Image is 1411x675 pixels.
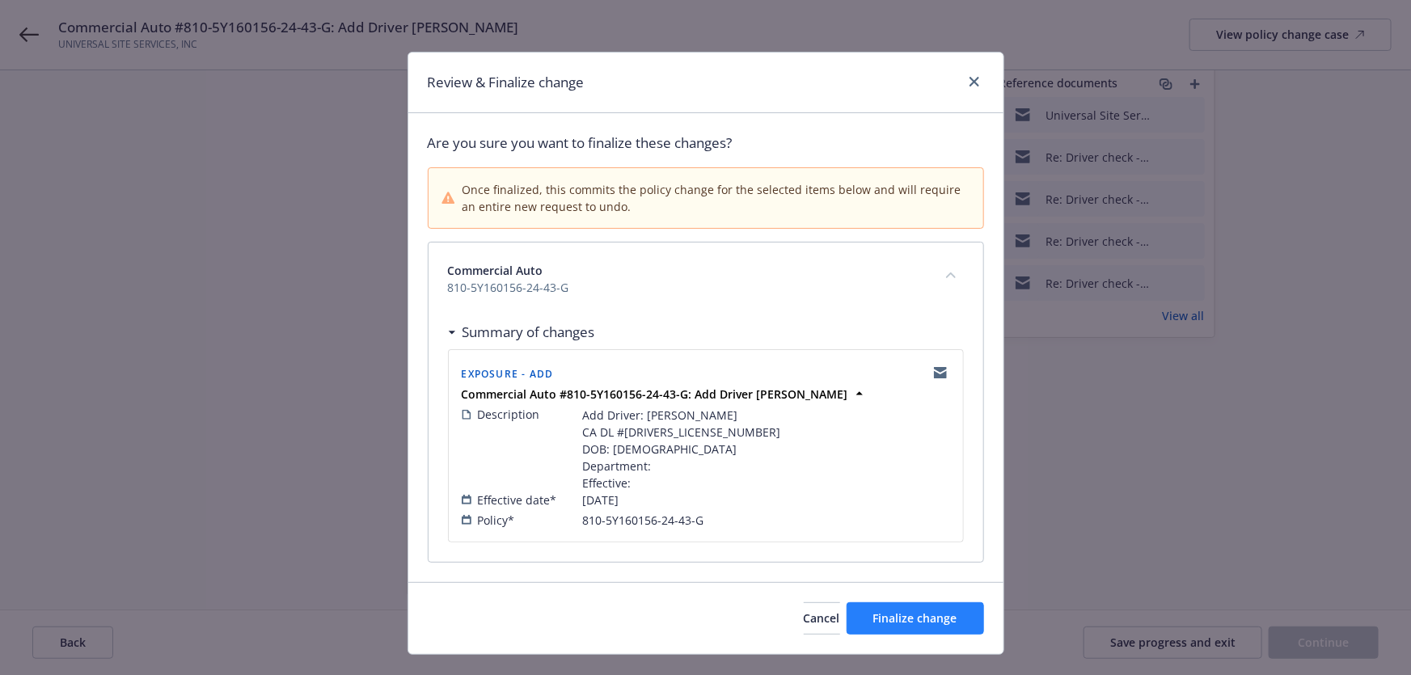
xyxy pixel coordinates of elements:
span: Commercial Auto [448,262,925,279]
a: close [965,72,984,91]
button: Finalize change [847,602,984,635]
span: Policy* [478,512,515,529]
span: Exposure - Add [462,367,554,381]
a: copyLogging [931,363,950,382]
span: Cancel [804,610,840,626]
span: Description [478,406,540,423]
span: Effective date* [478,491,557,508]
span: 810-5Y160156-24-43-G [448,279,925,296]
button: collapse content [938,262,964,288]
h1: Review & Finalize change [428,72,585,93]
h3: Summary of changes [463,322,595,343]
strong: Commercial Auto #810-5Y160156-24-43-G: Add Driver [PERSON_NAME] [462,386,848,402]
span: Add Driver: [PERSON_NAME] CA DL #[DRIVERS_LICENSE_NUMBER] DOB: [DEMOGRAPHIC_DATA] Department: Eff... [583,407,781,491]
span: Are you sure you want to finalize these changes? [428,133,984,154]
span: [DATE] [583,491,619,508]
button: Cancel [804,602,840,635]
span: 810-5Y160156-24-43-G [583,512,704,529]
span: Once finalized, this commits the policy change for the selected items below and will require an e... [462,181,970,215]
div: Commercial Auto810-5Y160156-24-43-Gcollapse content [429,243,983,315]
span: Finalize change [873,610,957,626]
div: Summary of changes [448,322,595,343]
